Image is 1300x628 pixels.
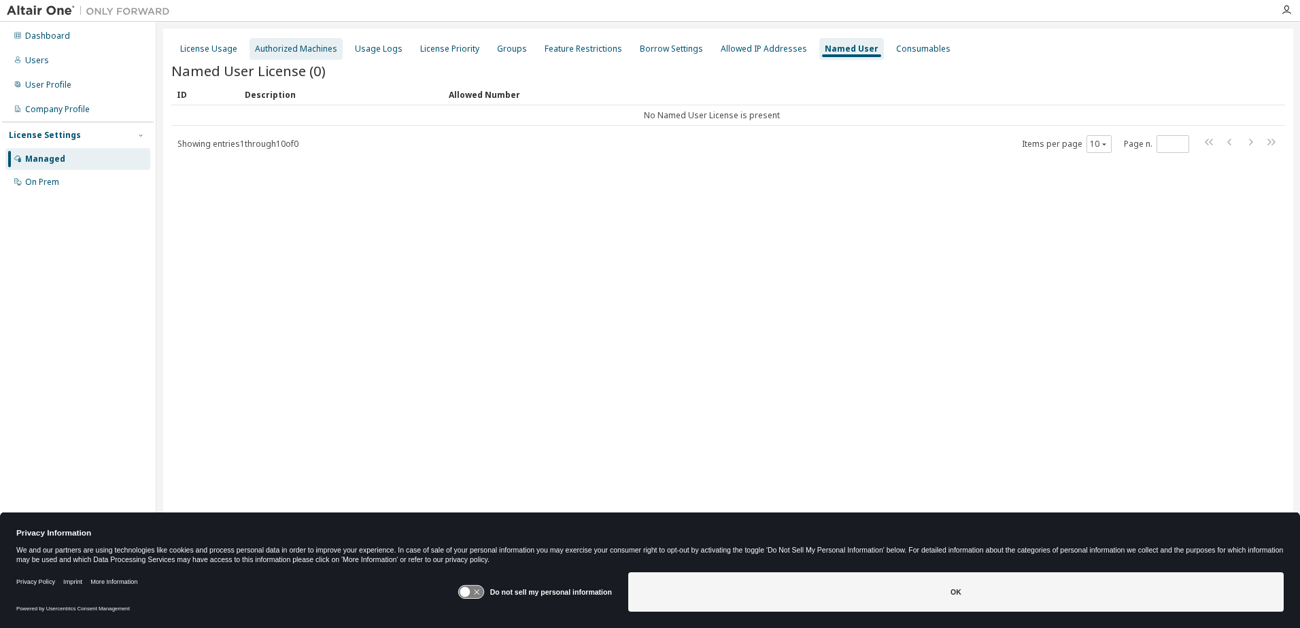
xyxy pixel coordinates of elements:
[497,43,527,54] div: Groups
[245,84,438,105] div: Description
[25,177,59,188] div: On Prem
[1124,135,1189,153] span: Page n.
[171,61,326,80] span: Named User License (0)
[545,43,622,54] div: Feature Restrictions
[721,43,807,54] div: Allowed IP Addresses
[1090,139,1108,150] button: 10
[25,31,70,41] div: Dashboard
[355,43,403,54] div: Usage Logs
[25,80,71,90] div: User Profile
[25,154,65,164] div: Managed
[896,43,951,54] div: Consumables
[9,130,81,141] div: License Settings
[180,43,237,54] div: License Usage
[177,138,298,150] span: Showing entries 1 through 10 of 0
[7,4,177,18] img: Altair One
[177,84,234,105] div: ID
[640,43,703,54] div: Borrow Settings
[1022,135,1112,153] span: Items per page
[420,43,479,54] div: License Priority
[449,84,1247,105] div: Allowed Number
[171,105,1252,126] td: No Named User License is present
[825,43,878,54] div: Named User
[255,43,337,54] div: Authorized Machines
[25,55,49,66] div: Users
[25,104,90,115] div: Company Profile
